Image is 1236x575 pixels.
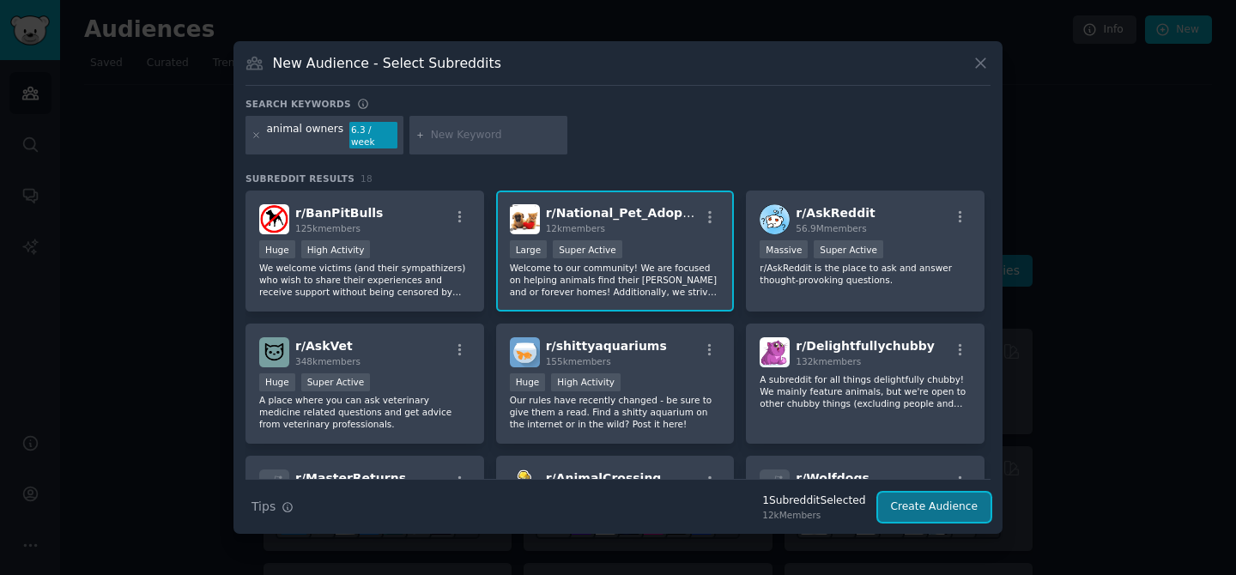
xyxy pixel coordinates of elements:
[245,172,354,185] span: Subreddit Results
[814,240,883,258] div: Super Active
[349,122,397,149] div: 6.3 / week
[796,356,861,366] span: 132k members
[510,204,540,234] img: National_Pet_Adoption
[878,493,991,522] button: Create Audience
[510,337,540,367] img: shittyaquariums
[259,394,470,430] p: A place where you can ask veterinary medicine related questions and get advice from veterinary pr...
[546,339,667,353] span: r/ shittyaquariums
[553,240,622,258] div: Super Active
[762,509,865,521] div: 12k Members
[551,373,621,391] div: High Activity
[760,373,971,409] p: A subreddit for all things delightfully chubby! We mainly feature animals, but we're open to othe...
[295,206,383,220] span: r/ BanPitBulls
[295,223,360,233] span: 125k members
[431,128,561,143] input: New Keyword
[295,339,353,353] span: r/ AskVet
[762,493,865,509] div: 1 Subreddit Selected
[796,339,935,353] span: r/ Delightfullychubby
[245,98,351,110] h3: Search keywords
[510,262,721,298] p: Welcome to our community! We are focused on helping animals find their [PERSON_NAME] and or forev...
[546,223,605,233] span: 12k members
[510,469,540,499] img: AnimalCrossing
[259,262,470,298] p: We welcome victims (and their sympathizers) who wish to share their experiences and receive suppo...
[796,206,875,220] span: r/ AskReddit
[301,240,371,258] div: High Activity
[301,373,371,391] div: Super Active
[760,262,971,286] p: r/AskReddit is the place to ask and answer thought-provoking questions.
[546,356,611,366] span: 155k members
[510,240,548,258] div: Large
[360,173,373,184] span: 18
[259,337,289,367] img: AskVet
[251,498,276,516] span: Tips
[295,356,360,366] span: 348k members
[259,240,295,258] div: Huge
[273,54,501,72] h3: New Audience - Select Subreddits
[259,373,295,391] div: Huge
[796,471,869,485] span: r/ Wolfdogs
[546,206,710,220] span: r/ National_Pet_Adoption
[760,204,790,234] img: AskReddit
[760,337,790,367] img: Delightfullychubby
[295,471,406,485] span: r/ MasterReturns
[546,471,662,485] span: r/ AnimalCrossing
[760,240,808,258] div: Massive
[510,394,721,430] p: Our rules have recently changed - be sure to give them a read. Find a shitty aquarium on the inte...
[796,223,866,233] span: 56.9M members
[259,204,289,234] img: BanPitBulls
[510,373,546,391] div: Huge
[267,122,344,149] div: animal owners
[245,492,300,522] button: Tips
